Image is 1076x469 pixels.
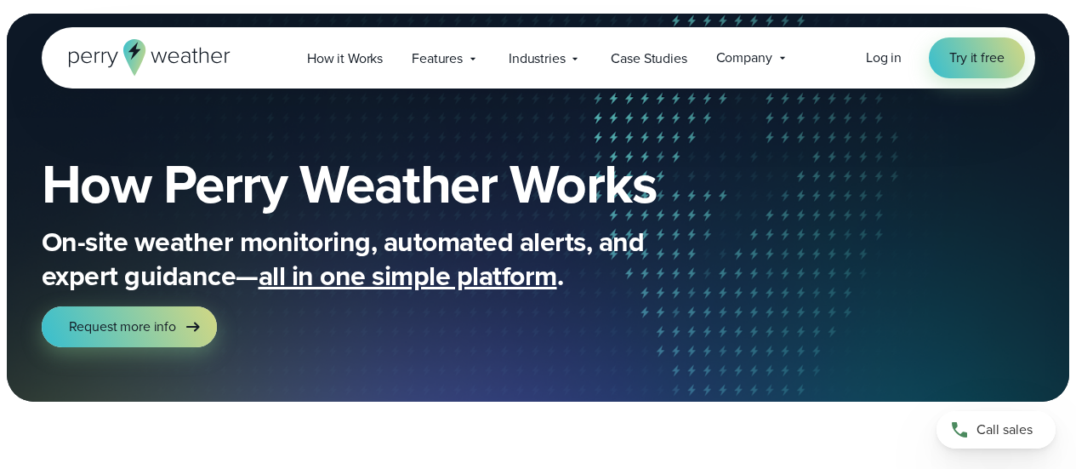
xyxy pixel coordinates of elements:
[866,48,902,68] a: Log in
[929,37,1024,78] a: Try it free
[412,49,463,69] span: Features
[42,157,780,211] h1: How Perry Weather Works
[596,41,701,76] a: Case Studies
[259,255,557,296] span: all in one simple platform
[42,306,217,347] a: Request more info
[866,48,902,67] span: Log in
[293,41,397,76] a: How it Works
[937,411,1056,449] a: Call sales
[716,48,772,68] span: Company
[307,49,383,69] span: How it Works
[949,48,1004,68] span: Try it free
[69,317,176,337] span: Request more info
[976,420,1033,440] span: Call sales
[509,49,565,69] span: Industries
[611,49,686,69] span: Case Studies
[42,225,722,293] p: On-site weather monitoring, automated alerts, and expert guidance— .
